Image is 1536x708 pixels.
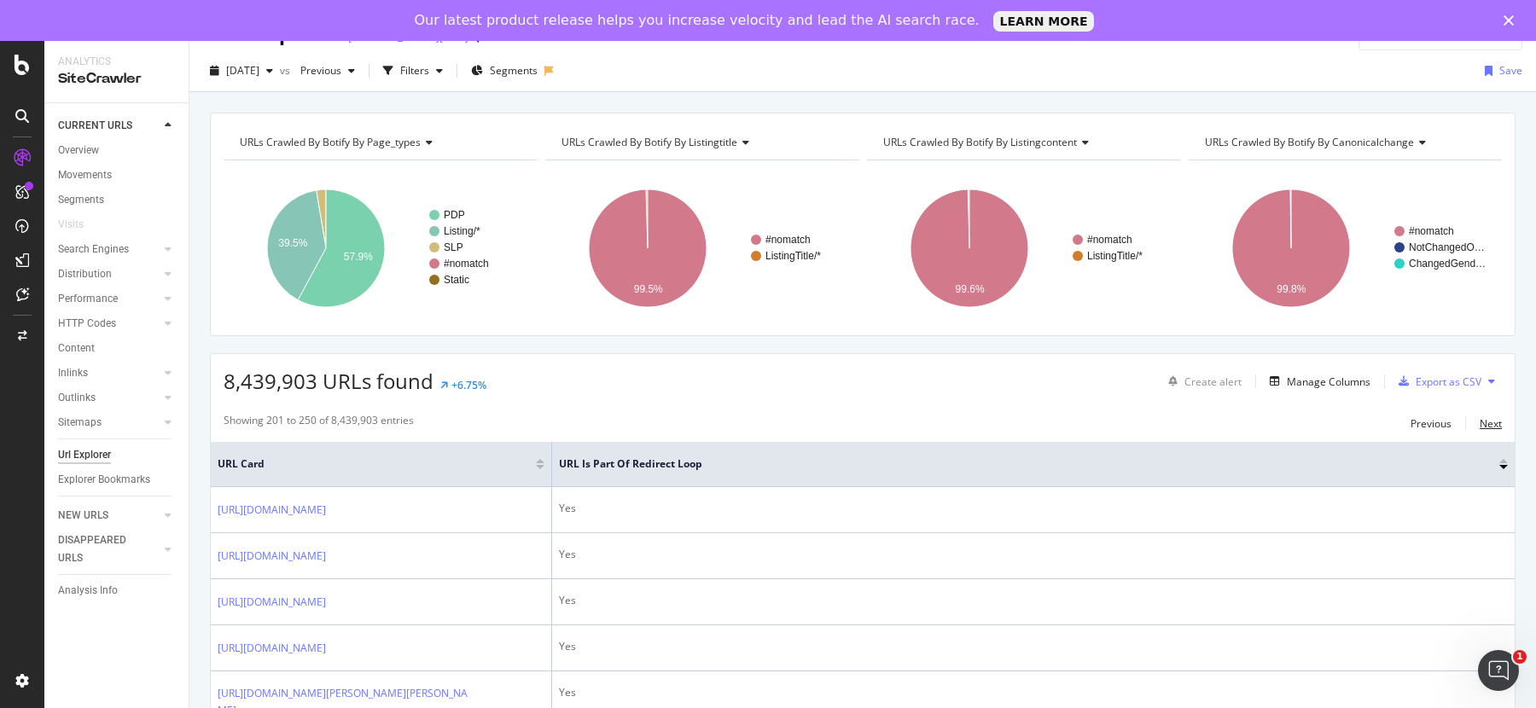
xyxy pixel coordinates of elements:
text: ListingTitle/* [1087,250,1143,262]
button: Create alert [1161,368,1242,395]
div: Yes [559,639,1508,654]
button: [DATE] [203,57,280,84]
span: URLs Crawled By Botify By listingtitle [561,135,737,149]
a: Explorer Bookmarks [58,471,177,489]
h4: URLs Crawled By Botify By listingcontent [880,129,1165,156]
div: Url Explorer [58,446,111,464]
div: Manage Columns [1287,374,1370,389]
svg: A chart. [224,174,537,322]
div: Save [1499,63,1522,78]
div: Close [1504,15,1521,26]
text: #nomatch [1409,225,1454,237]
div: Movements [58,166,112,184]
h4: URLs Crawled By Botify By page_types [236,129,521,156]
a: Content [58,339,177,357]
a: Movements [58,166,177,184]
div: Overview [58,142,99,160]
div: Yes [559,501,1508,516]
span: vs [280,63,294,78]
div: Create alert [1184,374,1242,389]
button: Previous [294,57,362,84]
text: NotChangedO… [1409,241,1485,253]
text: ListingTitle/* [765,250,821,262]
div: Analytics [58,55,175,69]
div: Analysis Info [58,582,118,600]
div: Inlinks [58,364,88,382]
text: SLP [444,241,463,253]
div: NEW URLS [58,507,108,525]
div: Filters [400,63,429,78]
text: PDP [444,209,465,221]
button: Next [1480,413,1502,433]
a: Performance [58,290,160,308]
button: Previous [1411,413,1452,433]
span: URL Card [218,456,532,472]
a: [URL][DOMAIN_NAME] [218,594,326,611]
a: CURRENT URLS [58,117,160,135]
text: 99.8% [1277,283,1306,295]
button: Segments [464,57,544,84]
div: Distribution [58,265,112,283]
span: URLs Crawled By Botify By page_types [240,135,421,149]
div: Next [1480,416,1502,431]
span: URLs Crawled By Botify By listingcontent [883,135,1077,149]
a: HTTP Codes [58,315,160,333]
div: Previous [1411,416,1452,431]
a: LEARN MORE [993,11,1095,32]
div: HTTP Codes [58,315,116,333]
div: Export as CSV [1416,374,1481,389]
a: Distribution [58,265,160,283]
div: +6.75% [451,378,486,392]
a: [URL][DOMAIN_NAME] [218,502,326,519]
svg: A chart. [867,174,1180,322]
div: Yes [559,593,1508,608]
a: Inlinks [58,364,160,382]
text: #nomatch [765,234,811,246]
div: Segments [58,191,104,209]
text: #nomatch [444,258,489,270]
div: SiteCrawler [58,69,175,89]
iframe: Intercom live chat [1478,650,1519,691]
span: URL is Part of Redirect Loop [559,456,1474,472]
a: Sitemaps [58,414,160,432]
svg: A chart. [545,174,858,322]
a: [URL][DOMAIN_NAME] [218,640,326,657]
span: 1 [1513,650,1527,664]
div: Yes [559,685,1508,700]
h4: URLs Crawled By Botify By canonicalchange [1201,129,1487,156]
a: Analysis Info [58,582,177,600]
text: 99.6% [956,283,985,295]
span: Previous [294,63,341,78]
button: Filters [376,57,450,84]
a: Overview [58,142,177,160]
text: ChangedGend… [1409,258,1486,270]
div: CURRENT URLS [58,117,132,135]
a: [URL][DOMAIN_NAME] [218,548,326,565]
button: Export as CSV [1392,368,1481,395]
div: Explorer Bookmarks [58,471,150,489]
button: Save [1478,57,1522,84]
h4: URLs Crawled By Botify By listingtitle [558,129,843,156]
div: Yes [559,547,1508,562]
span: 2025 Jul. 8th [226,63,259,78]
div: DISAPPEARED URLS [58,531,144,567]
a: Outlinks [58,389,160,407]
div: Showing 201 to 250 of 8,439,903 entries [224,413,414,433]
div: Sitemaps [58,414,102,432]
a: Url Explorer [58,446,177,464]
text: 57.9% [344,251,373,263]
div: Outlinks [58,389,96,407]
div: Our latest product release helps you increase velocity and lead the AI search race. [415,12,980,29]
div: Search Engines [58,241,129,258]
a: Segments [58,191,177,209]
span: URLs Crawled By Botify By canonicalchange [1205,135,1414,149]
a: Visits [58,216,101,234]
div: Performance [58,290,118,308]
div: Content [58,339,95,357]
svg: A chart. [1189,174,1502,322]
text: #nomatch [1087,234,1132,246]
